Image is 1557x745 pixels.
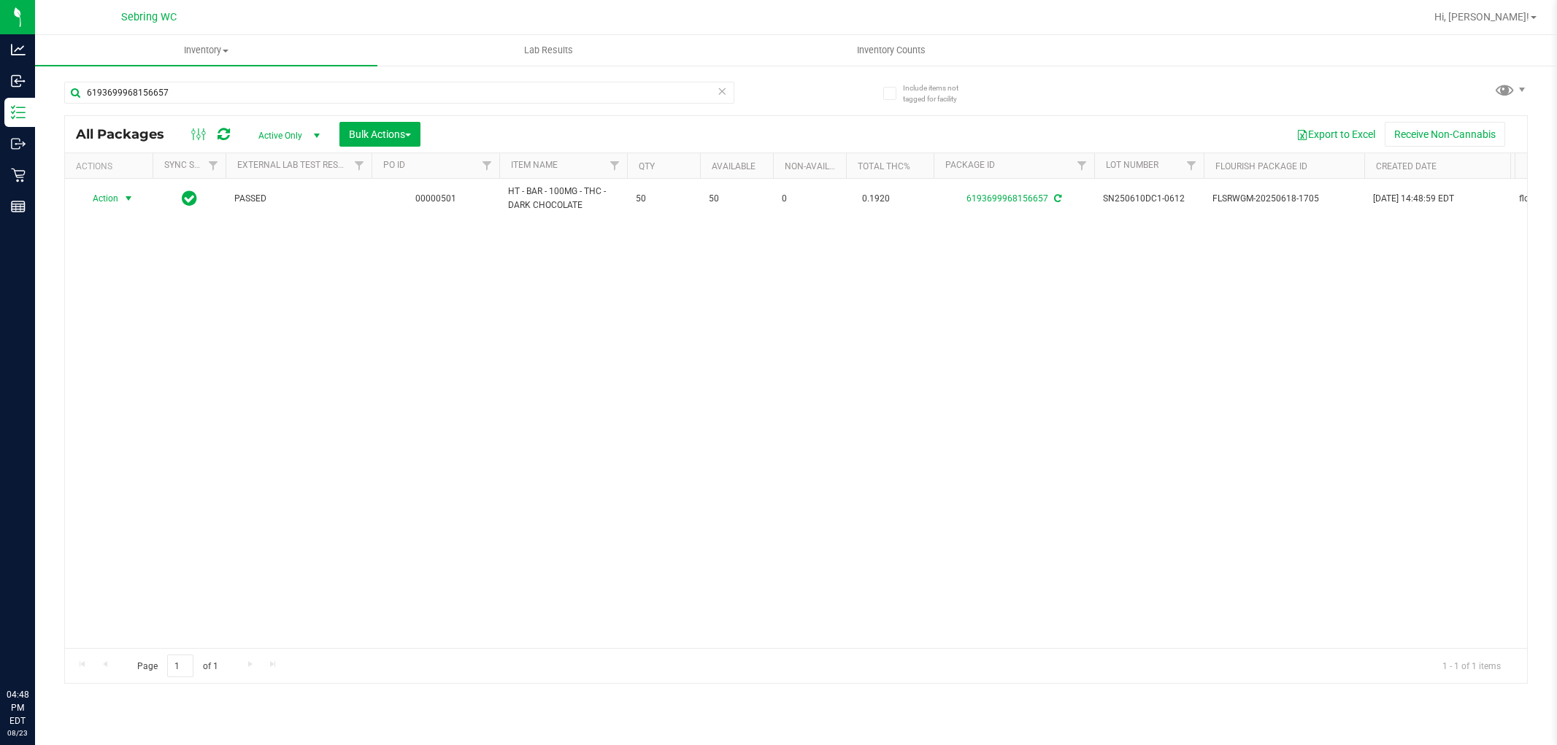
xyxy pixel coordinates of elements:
span: Inventory [35,44,377,57]
span: Inventory Counts [837,44,945,57]
iframe: Resource center unread badge [43,626,61,644]
input: 1 [167,655,193,677]
a: Flourish Package ID [1215,161,1307,171]
span: FLSRWGM-20250618-1705 [1212,192,1356,206]
a: Filter [603,153,627,178]
inline-svg: Inbound [11,74,26,88]
a: Filter [475,153,499,178]
a: Sync Status [164,160,220,170]
span: Action [80,188,119,209]
a: PO ID [383,160,405,170]
a: Lab Results [377,35,720,66]
span: Sync from Compliance System [1052,193,1061,204]
button: Bulk Actions [339,122,420,147]
span: SN250610DC1-0612 [1103,192,1195,206]
button: Receive Non-Cannabis [1385,122,1505,147]
span: HT - BAR - 100MG - THC - DARK CHOCOLATE [508,185,618,212]
span: 0.1920 [855,188,897,209]
a: Filter [201,153,226,178]
a: Package ID [945,160,995,170]
span: Include items not tagged for facility [903,82,976,104]
span: Bulk Actions [349,128,411,140]
span: Hi, [PERSON_NAME]! [1434,11,1529,23]
a: Filter [1070,153,1094,178]
span: Sebring WC [121,11,177,23]
span: [DATE] 14:48:59 EDT [1373,192,1454,206]
a: Item Name [511,160,558,170]
span: Page of 1 [125,655,230,677]
a: Lot Number [1106,160,1158,170]
a: Non-Available [785,161,850,171]
span: 1 - 1 of 1 items [1431,655,1512,676]
button: Export to Excel [1287,122,1385,147]
p: 08/23 [7,727,28,738]
div: Actions [76,161,147,171]
a: 00000501 [415,193,456,204]
span: 50 [636,192,691,206]
a: Inventory [35,35,377,66]
inline-svg: Reports [11,199,26,214]
span: In Sync [182,188,197,209]
p: 04:48 PM EDT [7,688,28,727]
input: Search Package ID, Item Name, SKU, Lot or Part Number... [64,82,734,104]
a: Total THC% [858,161,910,171]
span: Lab Results [504,44,593,57]
a: Filter [1180,153,1204,178]
span: All Packages [76,126,179,142]
inline-svg: Retail [11,168,26,182]
inline-svg: Outbound [11,136,26,151]
span: Clear [718,82,728,101]
a: Inventory Counts [720,35,1062,66]
iframe: Resource center [15,628,58,672]
span: select [120,188,138,209]
a: 6193699968156657 [966,193,1048,204]
span: 50 [709,192,764,206]
inline-svg: Analytics [11,42,26,57]
span: PASSED [234,192,363,206]
a: Qty [639,161,655,171]
inline-svg: Inventory [11,105,26,120]
span: 0 [782,192,837,206]
a: External Lab Test Result [237,160,352,170]
a: Created Date [1376,161,1437,171]
a: Filter [347,153,372,178]
a: Available [712,161,756,171]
